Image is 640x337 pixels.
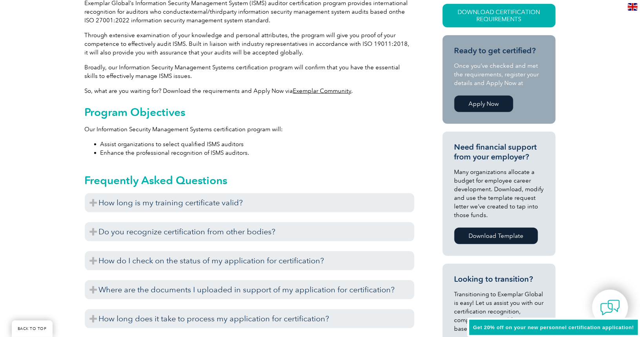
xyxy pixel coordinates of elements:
p: So, what are you waiting for? Download the requirements and Apply Now via . [85,87,414,95]
p: Our Information Security Management Systems certification program will: [85,125,414,134]
h3: How long does it take to process my application for certification? [85,309,414,328]
h2: Program Objectives [85,106,414,118]
a: Apply Now [454,96,513,112]
h3: Looking to transition? [454,274,544,284]
p: Through extensive examination of your knowledge and personal attributes, the program will give yo... [85,31,414,57]
span: party information security management system audits based on [223,8,396,15]
a: Download Certification Requirements [443,4,556,27]
p: Once you’ve checked and met the requirements, register your details and Apply Now at [454,62,544,87]
li: Assist organizations to select qualified ISMS auditors [100,140,414,149]
img: contact-chat.png [600,298,620,317]
h3: Need financial support from your employer? [454,142,544,162]
img: en [628,3,638,11]
h3: Where are the documents I uploaded in support of my application for certification? [85,280,414,299]
h3: Do you recognize certification from other bodies? [85,222,414,241]
span: external/third [186,8,223,15]
p: Broadly, our Information Security Management Systems certification program will confirm that you ... [85,63,414,80]
h3: How do I check on the status of my application for certification? [85,251,414,270]
h3: How long is my training certificate valid? [85,193,414,212]
a: Exemplar Community [293,87,352,94]
p: Many organizations allocate a budget for employee career development. Download, modify and use th... [454,168,544,219]
span: Get 20% off on your new personnel certification application! [473,324,634,330]
h3: Ready to get certified? [454,46,544,56]
p: Transitioning to Exemplar Global is easy! Let us assist you with our certification recognition, c... [454,290,544,333]
li: Enhance the professional recognition of ISMS auditors. [100,149,414,157]
a: Download Template [454,228,538,244]
h2: Frequently Asked Questions [85,174,414,187]
a: BACK TO TOP [12,321,53,337]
